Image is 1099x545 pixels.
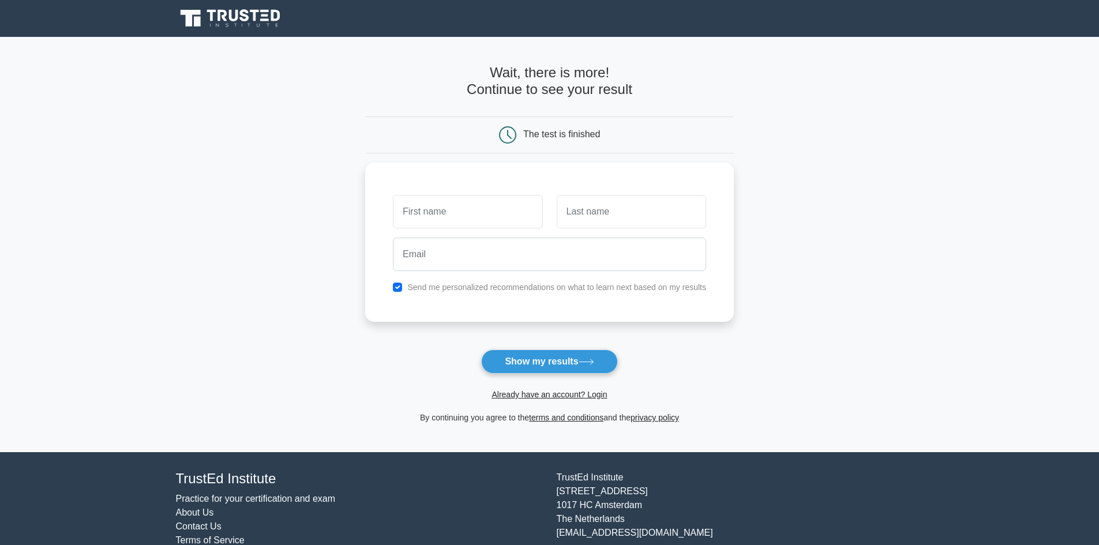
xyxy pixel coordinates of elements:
a: Contact Us [176,521,222,531]
a: Practice for your certification and exam [176,494,336,503]
label: Send me personalized recommendations on what to learn next based on my results [407,283,706,292]
div: By continuing you agree to the and the [358,411,741,424]
a: terms and conditions [529,413,603,422]
a: About Us [176,508,214,517]
input: First name [393,195,542,228]
input: Last name [557,195,706,228]
h4: Wait, there is more! Continue to see your result [365,65,734,98]
div: The test is finished [523,129,600,139]
h4: TrustEd Institute [176,471,543,487]
button: Show my results [481,349,617,374]
a: Terms of Service [176,535,245,545]
a: Already have an account? Login [492,390,607,399]
input: Email [393,238,706,271]
a: privacy policy [631,413,679,422]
